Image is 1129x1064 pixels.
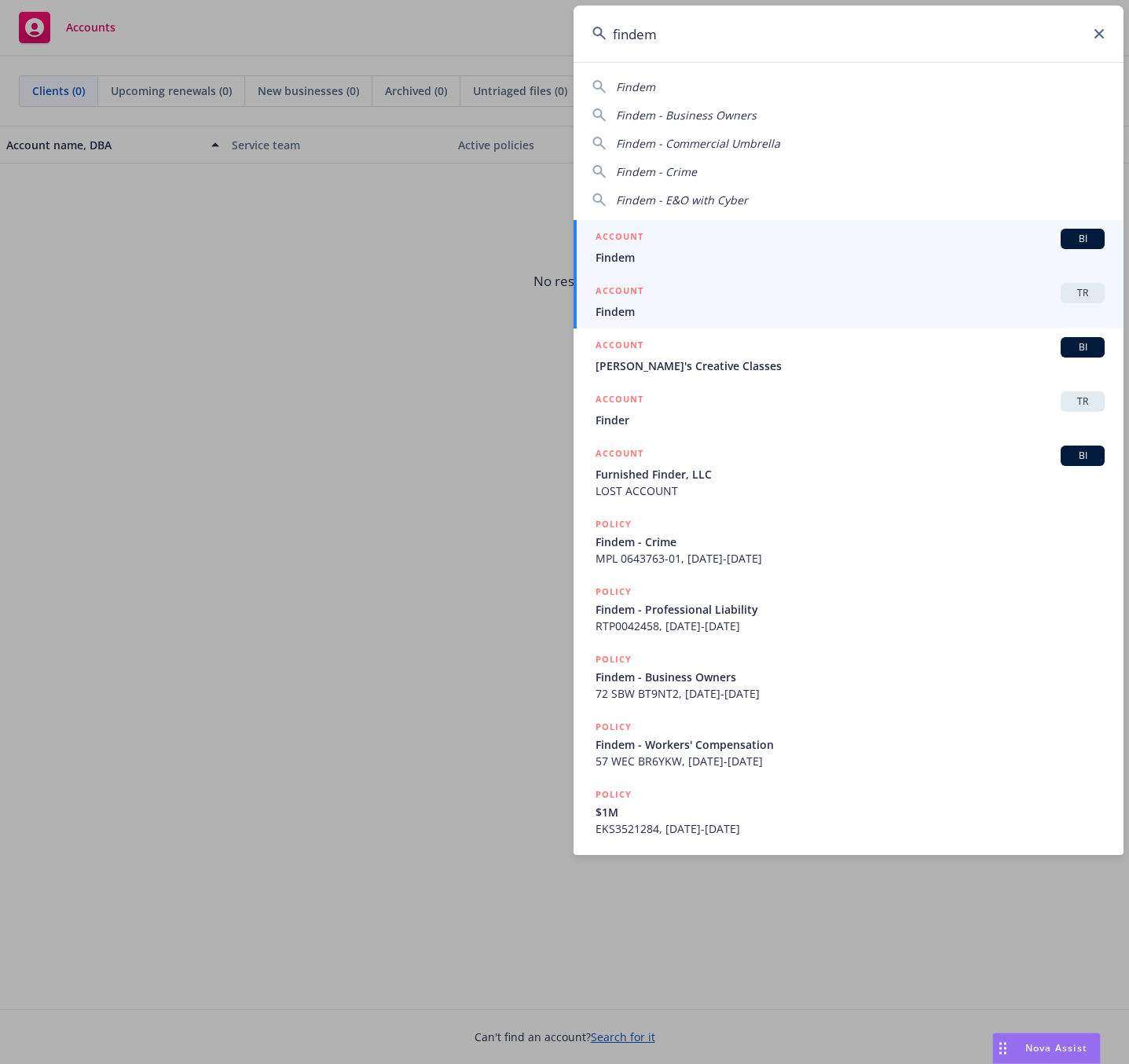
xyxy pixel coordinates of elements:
span: BI [1067,232,1098,246]
span: EKS3521284, [DATE]-[DATE] [596,820,1105,837]
span: TR [1067,394,1098,409]
h5: ACCOUNT [596,337,643,356]
span: BI [1067,340,1098,354]
input: Search... [574,6,1124,62]
span: RTP0042458, [DATE]-[DATE] [596,618,1105,634]
h5: ACCOUNT [596,391,643,410]
span: Findem - Commercial Umbrella [616,136,780,151]
a: ACCOUNTTRFindem [574,274,1124,328]
span: Findem [616,79,655,94]
span: LOST ACCOUNT [596,482,1105,499]
h5: POLICY [596,787,632,802]
span: $1M [596,804,1105,820]
span: Findem - Business Owners [596,669,1105,685]
a: POLICYFindem - CrimeMPL 0643763-01, [DATE]-[DATE] [574,508,1124,575]
span: BI [1067,449,1098,463]
a: ACCOUNTBI[PERSON_NAME]'s Creative Classes [574,328,1124,383]
button: Nova Assist [992,1033,1101,1064]
span: 57 WEC BR6YKW, [DATE]-[DATE] [596,753,1105,769]
div: Drag to move [993,1033,1013,1063]
span: Furnished Finder, LLC [596,466,1105,482]
span: TR [1067,286,1098,300]
a: POLICYFindem - Workers' Compensation57 WEC BR6YKW, [DATE]-[DATE] [574,710,1124,778]
span: [PERSON_NAME]'s Creative Classes [596,358,1105,374]
span: Findem [596,303,1105,320]
span: Findem - Business Owners [616,108,757,123]
a: POLICYFindem - Professional LiabilityRTP0042458, [DATE]-[DATE] [574,575,1124,643]
span: Nova Assist [1025,1041,1087,1055]
span: Findem [596,249,1105,266]
h5: POLICY [596,584,632,600]
h5: POLICY [596,651,632,667]
h5: POLICY [596,516,632,532]
span: Findem - E&O with Cyber [616,193,748,207]
span: Findem - Professional Liability [596,601,1105,618]
a: ACCOUNTBIFindem [574,220,1124,274]
h5: POLICY [596,719,632,735]
span: MPL 0643763-01, [DATE]-[DATE] [596,550,1105,567]
a: ACCOUNTTRFinder [574,383,1124,437]
a: POLICY$1MEKS3521284, [DATE]-[DATE] [574,778,1124,846]
h5: ACCOUNT [596,229,643,248]
span: Findem - Crime [616,164,697,179]
span: Findem - Workers' Compensation [596,736,1105,753]
h5: ACCOUNT [596,283,643,302]
span: Findem - Crime [596,534,1105,550]
h5: ACCOUNT [596,446,643,464]
span: Finder [596,412,1105,428]
span: 72 SBW BT9NT2, [DATE]-[DATE] [596,685,1105,702]
a: POLICYFindem - Business Owners72 SBW BT9NT2, [DATE]-[DATE] [574,643,1124,710]
a: ACCOUNTBIFurnished Finder, LLCLOST ACCOUNT [574,437,1124,508]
